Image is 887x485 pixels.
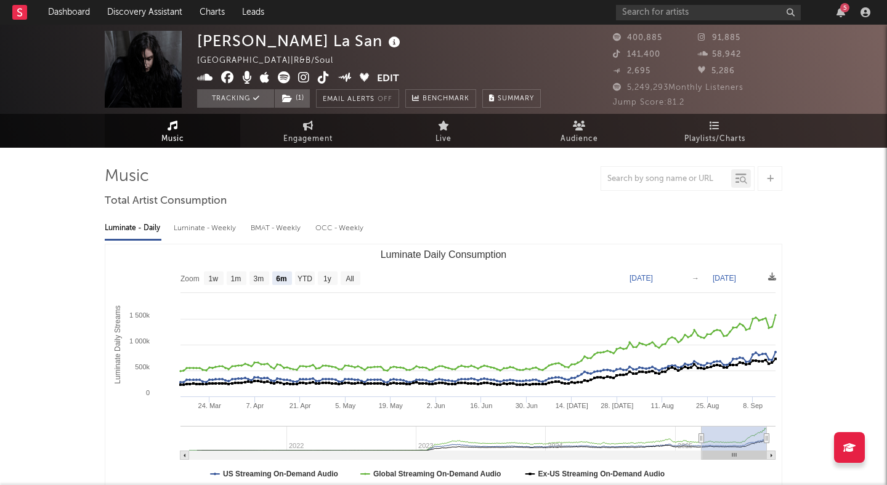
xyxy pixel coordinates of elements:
button: (1) [275,89,310,108]
span: 5,249,293 Monthly Listeners [613,84,743,92]
button: Edit [377,71,399,87]
text: 8. Sep [743,402,763,409]
text: 2. Jun [427,402,445,409]
div: Luminate - Weekly [174,218,238,239]
text: 1 500k [129,311,150,319]
input: Search for artists [616,5,801,20]
a: Benchmark [405,89,476,108]
text: All [346,275,354,283]
div: Luminate - Daily [105,218,161,239]
span: 141,400 [613,50,660,58]
button: Summary [482,89,541,108]
text: 1 000k [129,337,150,345]
text: 0 [146,389,150,396]
text: 7. Apr [246,402,264,409]
text: 14. [DATE] [556,402,588,409]
a: Engagement [240,114,376,148]
text: Zoom [180,275,200,283]
text: 1m [231,275,241,283]
text: 5. May [335,402,356,409]
text: Global Streaming On-Demand Audio [373,470,501,478]
text: 6m [276,275,286,283]
a: Playlists/Charts [647,114,782,148]
span: 5,286 [698,67,735,75]
span: Playlists/Charts [684,132,745,146]
text: 500k [135,363,150,371]
text: [DATE] [713,274,736,283]
text: → [692,274,699,283]
button: Email AlertsOff [316,89,399,108]
text: 21. Apr [290,402,311,409]
input: Search by song name or URL [601,174,731,184]
text: 11. Aug [651,402,674,409]
text: Luminate Daily Consumption [381,249,507,260]
text: 1w [209,275,219,283]
span: 58,942 [698,50,741,58]
text: US Streaming On-Demand Audio [223,470,338,478]
text: Ex-US Streaming On-Demand Audio [538,470,665,478]
span: 400,885 [613,34,662,42]
span: 91,885 [698,34,740,42]
div: [PERSON_NAME] La San [197,31,403,51]
button: 5 [836,7,845,17]
button: Tracking [197,89,274,108]
text: 19. May [379,402,403,409]
em: Off [378,96,392,103]
text: 3m [254,275,264,283]
span: Jump Score: 81.2 [613,98,684,106]
text: Luminate Daily Streams [113,305,122,383]
text: YTD [298,275,312,283]
span: Audience [561,132,598,146]
text: [DATE] [630,274,653,283]
div: [GEOGRAPHIC_DATA] | R&B/Soul [197,54,347,68]
div: 5 [840,3,849,12]
span: Summary [498,95,534,102]
text: 24. Mar [198,402,222,409]
span: Engagement [283,132,333,146]
div: BMAT - Weekly [251,218,303,239]
span: 2,695 [613,67,650,75]
text: 28. [DATE] [601,402,633,409]
a: Live [376,114,511,148]
a: Audience [511,114,647,148]
span: ( 1 ) [274,89,310,108]
a: Music [105,114,240,148]
text: 1y [323,275,331,283]
text: 30. Jun [516,402,538,409]
span: Music [161,132,184,146]
span: Benchmark [423,92,469,106]
text: 25. Aug [696,402,719,409]
text: 16. Jun [470,402,492,409]
div: OCC - Weekly [315,218,365,239]
span: Live [435,132,452,146]
span: Total Artist Consumption [105,194,227,209]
